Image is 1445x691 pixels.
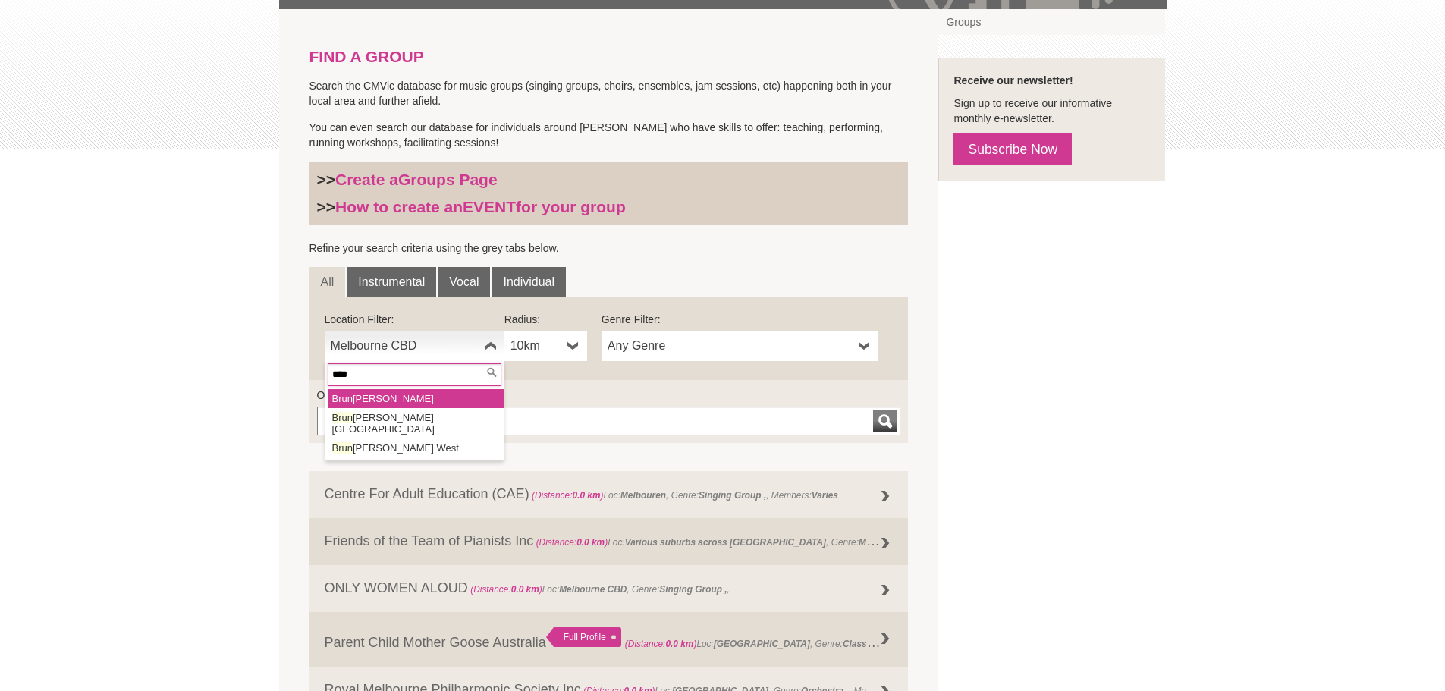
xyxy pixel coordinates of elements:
[309,612,909,667] a: Parent Child Mother Goose Australia Full Profile (Distance:0.0 km)Loc:[GEOGRAPHIC_DATA], Genre:Cl...
[532,490,604,501] span: (Distance: )
[625,635,921,650] span: Loc: , Genre: ,
[504,331,587,361] a: 10km
[576,537,605,548] strong: 0.0 km
[938,9,1165,35] a: Groups
[510,337,561,355] span: 10km
[504,312,587,327] label: Radius:
[620,490,666,501] strong: Melbouren
[347,267,436,297] a: Instrumental
[625,639,697,649] span: (Distance: )
[328,408,504,438] li: [PERSON_NAME][GEOGRAPHIC_DATA]
[953,96,1150,126] p: Sign up to receive our informative monthly e-newsletter.
[812,490,838,501] strong: Varies
[511,584,539,595] strong: 0.0 km
[309,240,909,256] p: Refine your search criteria using the grey tabs below.
[529,490,838,501] span: Loc: , Genre: , Members:
[309,471,909,518] a: Centre For Adult Education (CAE) (Distance:0.0 km)Loc:Melbouren, Genre:Singing Group ,, Members:V...
[335,171,498,188] a: Create aGroups Page
[546,627,621,647] div: Full Profile
[492,267,566,297] a: Individual
[328,389,504,408] li: [PERSON_NAME]
[309,267,346,297] a: All
[665,639,693,649] strong: 0.0 km
[608,337,853,355] span: Any Genre
[659,584,727,595] strong: Singing Group ,
[332,442,353,454] em: Brun
[332,393,353,404] em: Brun
[398,171,498,188] strong: Groups Page
[859,533,966,548] strong: Music Session (regular) ,
[625,537,826,548] strong: Various suburbs across [GEOGRAPHIC_DATA]
[953,74,1073,86] strong: Receive our newsletter!
[468,584,730,595] span: Loc: , Genre: ,
[572,490,600,501] strong: 0.0 km
[331,337,479,355] span: Melbourne CBD
[602,331,878,361] a: Any Genre
[335,198,626,215] a: How to create anEVENTfor your group
[309,120,909,150] p: You can even search our database for individuals around [PERSON_NAME] who have skills to offer: t...
[325,331,504,361] a: Melbourne CBD
[699,490,766,501] strong: Singing Group ,
[843,635,919,650] strong: Class Workshop ,
[328,438,504,457] li: [PERSON_NAME] West
[559,584,627,595] strong: Melbourne CBD
[953,133,1072,165] a: Subscribe Now
[317,170,901,190] h3: >>
[317,197,901,217] h3: >>
[536,537,608,548] span: (Distance: )
[470,584,542,595] span: (Distance: )
[602,312,878,327] label: Genre Filter:
[463,198,516,215] strong: EVENT
[332,412,353,423] em: Brun
[438,267,490,297] a: Vocal
[533,533,968,548] span: Loc: , Genre: ,
[309,48,424,65] strong: FIND A GROUP
[714,639,810,649] strong: [GEOGRAPHIC_DATA]
[325,312,504,327] label: Location Filter:
[309,518,909,565] a: Friends of the Team of Pianists Inc (Distance:0.0 km)Loc:Various suburbs across [GEOGRAPHIC_DATA]...
[309,78,909,108] p: Search the CMVic database for music groups (singing groups, choirs, ensembles, jam sessions, etc)...
[317,388,901,403] label: Or find a Group by Keywords
[309,565,909,612] a: ONLY WOMEN ALOUD (Distance:0.0 km)Loc:Melbourne CBD, Genre:Singing Group ,,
